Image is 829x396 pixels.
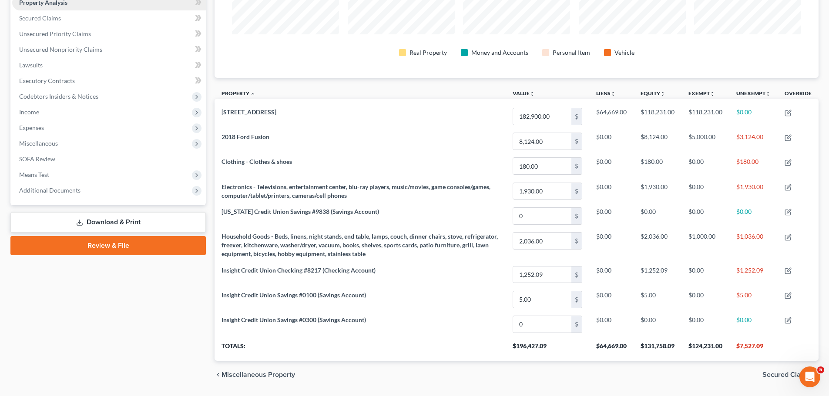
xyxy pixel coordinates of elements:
[589,262,634,287] td: $0.00
[215,336,506,361] th: Totals:
[12,10,206,26] a: Secured Claims
[634,104,681,129] td: $118,231.00
[471,48,528,57] div: Money and Accounts
[222,158,292,165] span: Clothing - Clothes & shoes
[222,183,490,199] span: Electronics - Televisions, entertainment center, blu-ray players, music/movies, game consoles/gam...
[513,266,571,283] input: 0.00
[513,316,571,333] input: 0.00
[634,203,681,228] td: $0.00
[634,336,681,361] th: $131,758.09
[19,186,81,194] span: Additional Documents
[215,371,295,378] button: chevron_left Miscellaneous Property
[817,366,824,373] span: 5
[10,236,206,255] a: Review & File
[634,154,681,179] td: $180.00
[762,371,812,378] span: Secured Claims
[19,155,55,163] span: SOFA Review
[611,91,616,97] i: unfold_more
[513,90,535,97] a: Valueunfold_more
[409,48,447,57] div: Real Property
[513,291,571,308] input: 0.00
[765,91,771,97] i: unfold_more
[571,316,582,333] div: $
[634,312,681,336] td: $0.00
[530,91,535,97] i: unfold_more
[12,73,206,89] a: Executory Contracts
[634,229,681,262] td: $2,036.00
[729,154,778,179] td: $180.00
[250,91,255,97] i: expand_less
[589,104,634,129] td: $64,669.00
[12,42,206,57] a: Unsecured Nonpriority Claims
[513,208,571,224] input: 0.00
[729,262,778,287] td: $1,252.09
[19,77,75,84] span: Executory Contracts
[681,129,729,154] td: $5,000.00
[222,208,379,215] span: [US_STATE] Credit Union Savings #9838 (Savings Account)
[681,312,729,336] td: $0.00
[799,366,820,387] iframe: Intercom live chat
[729,129,778,154] td: $3,124.00
[222,371,295,378] span: Miscellaneous Property
[596,90,616,97] a: Liensunfold_more
[589,229,634,262] td: $0.00
[681,154,729,179] td: $0.00
[641,90,665,97] a: Equityunfold_more
[589,312,634,336] td: $0.00
[19,61,43,69] span: Lawsuits
[571,233,582,249] div: $
[710,91,715,97] i: unfold_more
[778,85,819,104] th: Override
[681,179,729,203] td: $0.00
[634,287,681,312] td: $5.00
[571,133,582,150] div: $
[688,90,715,97] a: Exemptunfold_more
[571,183,582,200] div: $
[681,336,729,361] th: $124,231.00
[681,287,729,312] td: $0.00
[681,229,729,262] td: $1,000.00
[634,179,681,203] td: $1,930.00
[513,133,571,150] input: 0.00
[634,262,681,287] td: $1,252.09
[222,90,255,97] a: Property expand_less
[736,90,771,97] a: Unexemptunfold_more
[729,203,778,228] td: $0.00
[660,91,665,97] i: unfold_more
[729,336,778,361] th: $7,527.09
[729,229,778,262] td: $1,036.00
[571,208,582,224] div: $
[589,154,634,179] td: $0.00
[634,129,681,154] td: $8,124.00
[19,46,102,53] span: Unsecured Nonpriority Claims
[12,26,206,42] a: Unsecured Priority Claims
[10,212,206,233] a: Download & Print
[571,266,582,283] div: $
[222,316,366,323] span: Insight Credit Union Savings #0300 (Savings Account)
[681,262,729,287] td: $0.00
[571,291,582,308] div: $
[681,203,729,228] td: $0.00
[215,371,222,378] i: chevron_left
[222,233,498,257] span: Household Goods - Beds, linens, night stands, end table, lamps, couch, dinner chairs, stove, refr...
[729,287,778,312] td: $5.00
[589,129,634,154] td: $0.00
[589,336,634,361] th: $64,669.00
[614,48,634,57] div: Vehicle
[589,203,634,228] td: $0.00
[19,140,58,147] span: Miscellaneous
[729,312,778,336] td: $0.00
[729,179,778,203] td: $1,930.00
[571,158,582,174] div: $
[506,336,589,361] th: $196,427.09
[12,151,206,167] a: SOFA Review
[762,371,819,378] button: Secured Claims chevron_right
[222,266,376,274] span: Insight Credit Union Checking #8217 (Checking Account)
[19,93,98,100] span: Codebtors Insiders & Notices
[681,104,729,129] td: $118,231.00
[222,133,269,140] span: 2018 Ford Fusion
[571,108,582,125] div: $
[19,14,61,22] span: Secured Claims
[19,171,49,178] span: Means Test
[589,287,634,312] td: $0.00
